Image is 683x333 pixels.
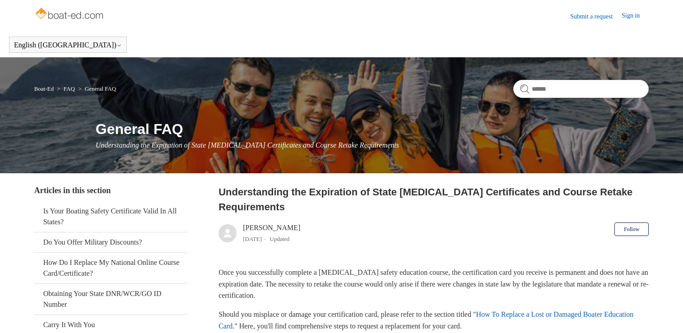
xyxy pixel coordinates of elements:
a: FAQ [64,85,75,92]
h1: General FAQ [96,118,649,140]
p: Should you misplace or damage your certification card, please refer to the section titled " ." He... [218,309,649,332]
a: How Do I Replace My National Online Course Card/Certificate? [34,253,188,283]
h2: Understanding the Expiration of State Boating Certificates and Course Retake Requirements [218,185,649,214]
button: Follow Article [614,222,649,236]
span: Understanding the Expiration of State [MEDICAL_DATA] Certificates and Course Retake Requirements [96,141,399,149]
a: Sign in [622,11,649,22]
li: FAQ [55,85,76,92]
time: 03/21/2024, 10:29 [243,236,262,242]
a: General FAQ [85,85,116,92]
a: Boat-Ed [34,85,54,92]
input: Search [513,80,649,98]
li: Updated [269,236,289,242]
a: Submit a request [570,12,622,21]
li: General FAQ [76,85,116,92]
p: Once you successfully complete a [MEDICAL_DATA] safety education course, the certification card y... [218,267,649,301]
a: Is Your Boating Safety Certificate Valid In All States? [34,201,188,232]
a: Do You Offer Military Discounts? [34,232,188,252]
li: Boat-Ed [34,85,56,92]
div: [PERSON_NAME] [243,222,300,244]
a: Obtaining Your State DNR/WCR/GO ID Number [34,284,188,314]
span: Articles in this section [34,186,111,195]
button: English ([GEOGRAPHIC_DATA]) [14,41,122,49]
img: Boat-Ed Help Center home page [34,5,106,23]
a: How To Replace a Lost or Damaged Boater Education Card [218,310,633,330]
